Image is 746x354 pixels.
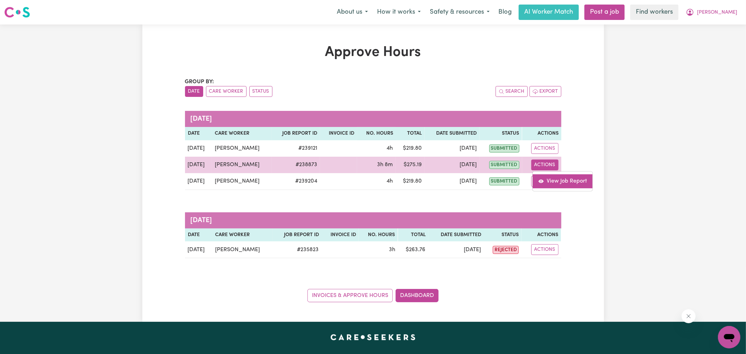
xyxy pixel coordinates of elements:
td: [DATE] [185,241,212,258]
td: $ 263.76 [398,241,428,258]
th: Status [479,127,522,140]
a: Dashboard [396,289,439,302]
iframe: Button to launch messaging window [718,326,740,348]
a: View job report 238873 [533,174,592,188]
img: Careseekers logo [4,6,30,19]
span: rejected [493,246,519,254]
iframe: Close message [682,309,696,323]
th: Job Report ID [272,127,320,140]
td: [DATE] [425,157,479,173]
th: Job Report ID [273,228,321,242]
th: Care worker [212,127,272,140]
a: Invoices & Approve Hours [307,289,393,302]
a: Find workers [630,5,678,20]
button: Export [530,86,561,97]
span: submitted [489,144,519,153]
caption: [DATE] [185,212,561,228]
td: # 239204 [272,173,320,190]
span: 4 hours [386,178,393,184]
button: About us [332,5,372,20]
th: Actions [522,127,561,140]
td: # 235823 [273,241,321,258]
span: [PERSON_NAME] [697,9,737,16]
h1: Approve Hours [185,44,561,61]
td: $ 219.80 [396,140,425,157]
caption: [DATE] [185,111,561,127]
div: Actions [532,171,593,191]
th: Date [185,228,212,242]
a: Blog [494,5,516,20]
th: Total [396,127,425,140]
button: sort invoices by date [185,86,203,97]
td: $ 275.19 [396,157,425,173]
button: sort invoices by paid status [249,86,272,97]
td: [DATE] [425,173,479,190]
th: Date [185,127,212,140]
td: $ 219.80 [396,173,425,190]
button: My Account [681,5,742,20]
th: Status [484,228,521,242]
td: [DATE] [428,241,484,258]
th: Care worker [212,228,273,242]
button: Actions [531,176,559,187]
td: # 238873 [272,157,320,173]
th: Invoice ID [321,228,359,242]
td: [PERSON_NAME] [212,173,272,190]
span: submitted [489,177,519,185]
button: Actions [531,143,559,154]
td: [DATE] [185,140,212,157]
th: Date Submitted [428,228,484,242]
td: [DATE] [185,173,212,190]
button: Search [496,86,528,97]
span: Group by: [185,79,214,85]
span: 4 hours [386,146,393,151]
td: [PERSON_NAME] [212,140,272,157]
a: Careseekers logo [4,4,30,20]
span: submitted [489,161,519,169]
button: How it works [372,5,425,20]
td: [PERSON_NAME] [212,157,272,173]
td: # 239121 [272,140,320,157]
button: Safety & resources [425,5,494,20]
a: Careseekers home page [331,334,415,340]
th: No. Hours [359,228,398,242]
button: sort invoices by care worker [206,86,247,97]
th: Invoice ID [320,127,357,140]
th: Actions [521,228,561,242]
button: Actions [531,244,559,255]
a: Post a job [584,5,625,20]
span: 3 hours [389,247,395,253]
td: [DATE] [425,140,479,157]
span: Need any help? [4,5,42,10]
td: [DATE] [185,157,212,173]
button: Actions [531,160,559,170]
td: [PERSON_NAME] [212,241,273,258]
th: Total [398,228,428,242]
span: 3 hours 8 minutes [377,162,393,168]
th: No. Hours [357,127,396,140]
a: AI Worker Match [519,5,579,20]
th: Date Submitted [425,127,479,140]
